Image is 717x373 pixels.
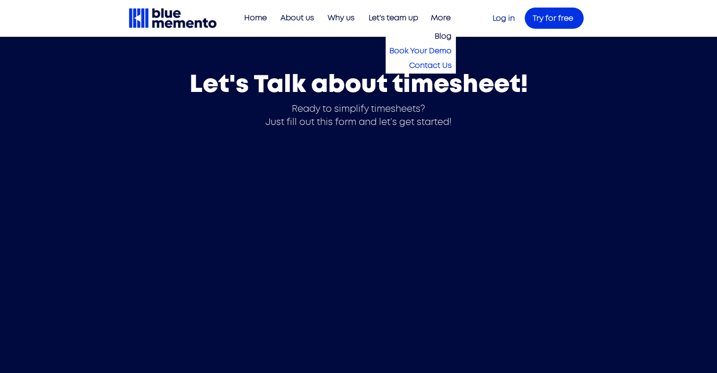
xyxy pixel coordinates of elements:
a: Blog [386,29,455,44]
p: Blog [431,29,455,44]
a: Why us [319,10,359,26]
a: Log in [493,15,515,22]
img: Blue Memento black logo [128,7,218,29]
a: Let's team up [359,10,423,26]
p: More [426,10,455,26]
p: Contact Us [405,58,455,73]
a: Try for free [525,8,584,29]
span: Ready to simplify timesheets? Just fill out this form and let’s get started! [265,105,452,127]
a: About us [272,10,319,26]
span: Let's Talk about timesheet! [190,72,528,97]
p: Home [239,10,272,26]
p: About us [276,10,319,26]
p: Let's team up [364,10,423,26]
a: Home [236,10,272,26]
a: Contact Us [386,58,455,73]
span: Try for free [533,15,573,22]
p: Why us [323,10,359,26]
a: Book Your Demo [386,44,455,58]
nav: Site [236,10,455,26]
